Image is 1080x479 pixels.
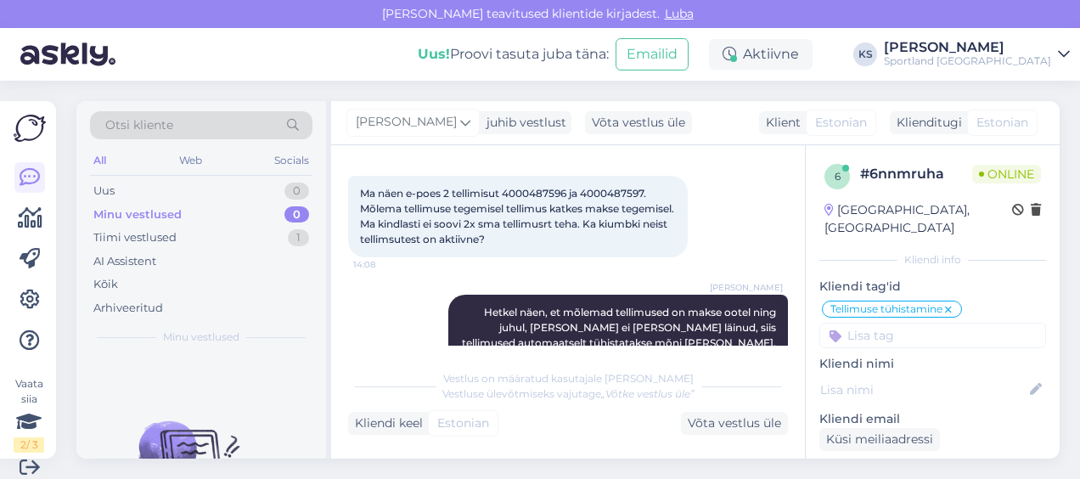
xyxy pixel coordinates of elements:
div: All [90,149,110,172]
div: Kliendi info [819,252,1046,268]
div: Uus [93,183,115,200]
div: Võta vestlus üle [585,111,692,134]
div: Kõik [93,276,118,293]
div: [PERSON_NAME] [884,41,1051,54]
p: Kliendi email [819,410,1046,428]
span: Ma näen e-poes 2 tellimisut 4000487596 ja 4000487597. Mõlema tellimuse tegemisel tellimus katkes ... [360,187,677,245]
div: Sportland [GEOGRAPHIC_DATA] [884,54,1051,68]
span: Estonian [437,414,489,432]
div: [GEOGRAPHIC_DATA], [GEOGRAPHIC_DATA] [824,201,1012,237]
div: Klienditugi [890,114,962,132]
div: Tiimi vestlused [93,229,177,246]
div: Aktiivne [709,39,813,70]
div: Võta vestlus üle [681,412,788,435]
p: Kliendi tag'id [819,278,1046,296]
span: Otsi kliente [105,116,173,134]
div: Vaata siia [14,376,44,453]
div: 2 / 3 [14,437,44,453]
span: Tellimuse tühistamine [830,304,942,314]
span: Vestluse ülevõtmiseks vajutage [442,387,695,400]
div: 0 [284,206,309,223]
div: Küsi meiliaadressi [819,428,940,451]
div: KS [853,42,877,66]
div: juhib vestlust [480,114,566,132]
span: Estonian [976,114,1028,132]
div: Socials [271,149,312,172]
span: Hetkel näen, et mõlemad tellimused on makse ootel ning juhul, [PERSON_NAME] ei [PERSON_NAME] läin... [462,306,779,349]
img: Askly Logo [14,115,46,142]
span: Online [972,165,1041,183]
div: Arhiveeritud [93,300,163,317]
p: Kliendi nimi [819,355,1046,373]
span: Vestlus on määratud kasutajale [PERSON_NAME] [443,372,694,385]
input: Lisa tag [819,323,1046,348]
span: [PERSON_NAME] [710,281,783,294]
div: 1 [288,229,309,246]
a: [PERSON_NAME]Sportland [GEOGRAPHIC_DATA] [884,41,1070,68]
span: Minu vestlused [163,330,239,345]
span: [PERSON_NAME] [356,113,457,132]
button: Emailid [616,38,689,70]
div: Minu vestlused [93,206,182,223]
span: Estonian [815,114,867,132]
div: 0 [284,183,309,200]
span: 14:08 [353,258,417,271]
div: # 6nnmruha [860,164,972,184]
div: Web [176,149,205,172]
input: Lisa nimi [820,380,1027,399]
b: Uus! [418,46,450,62]
div: Proovi tasuta juba täna: [418,44,609,65]
span: Luba [660,6,699,21]
i: „Võtke vestlus üle” [601,387,695,400]
p: Kliendi telefon [819,458,1046,476]
div: Klient [759,114,801,132]
div: AI Assistent [93,253,156,270]
div: Kliendi keel [348,414,423,432]
span: 6 [835,170,841,183]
